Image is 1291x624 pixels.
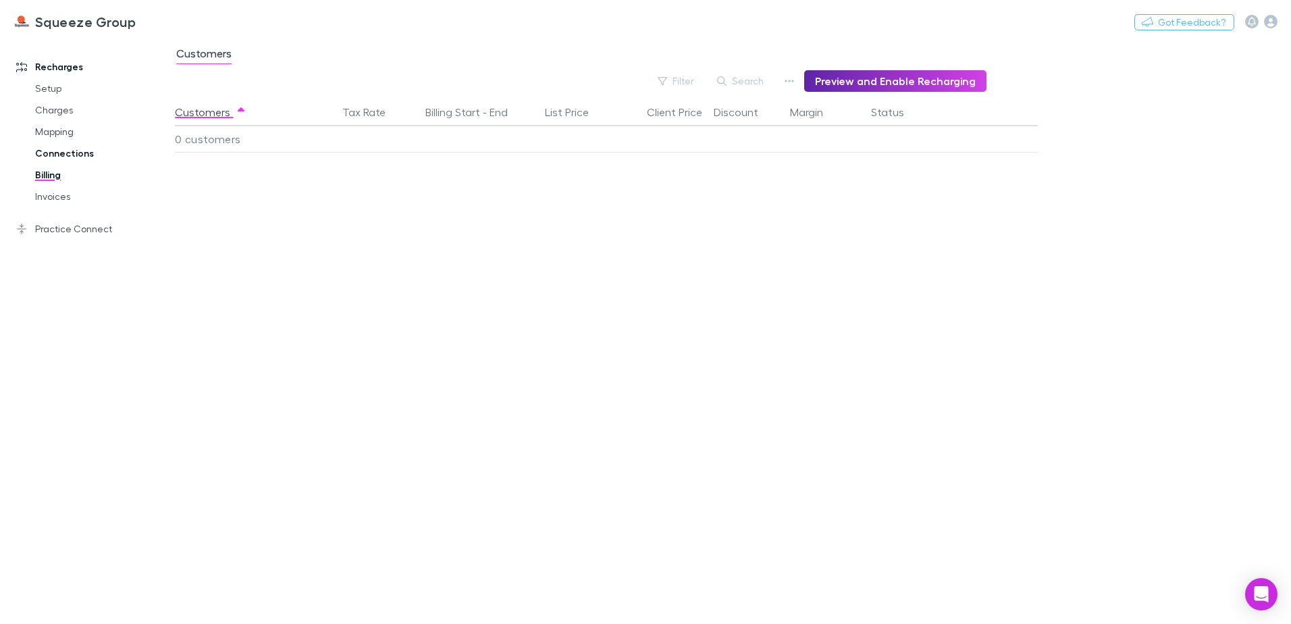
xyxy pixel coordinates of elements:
button: Tax Rate [342,99,402,126]
a: Mapping [22,121,182,142]
button: Got Feedback? [1134,14,1234,30]
button: Status [871,99,920,126]
button: List Price [545,99,605,126]
a: Charges [22,99,182,121]
img: Squeeze Group's Logo [14,14,30,30]
button: Billing Start - End [425,99,524,126]
h3: Squeeze Group [35,14,136,30]
a: Squeeze Group [5,5,144,38]
div: 0 customers [175,126,337,153]
a: Invoices [22,186,182,207]
a: Setup [22,78,182,99]
span: Customers [176,47,232,64]
button: Search [710,73,772,89]
a: Connections [22,142,182,164]
a: Recharges [3,56,182,78]
button: Customers [175,99,246,126]
div: Open Intercom Messenger [1245,578,1277,610]
a: Practice Connect [3,218,182,240]
button: Filter [651,73,702,89]
a: Billing [22,164,182,186]
button: Discount [714,99,774,126]
button: Client Price [647,99,718,126]
button: Margin [790,99,839,126]
button: Preview and Enable Recharging [804,70,986,92]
